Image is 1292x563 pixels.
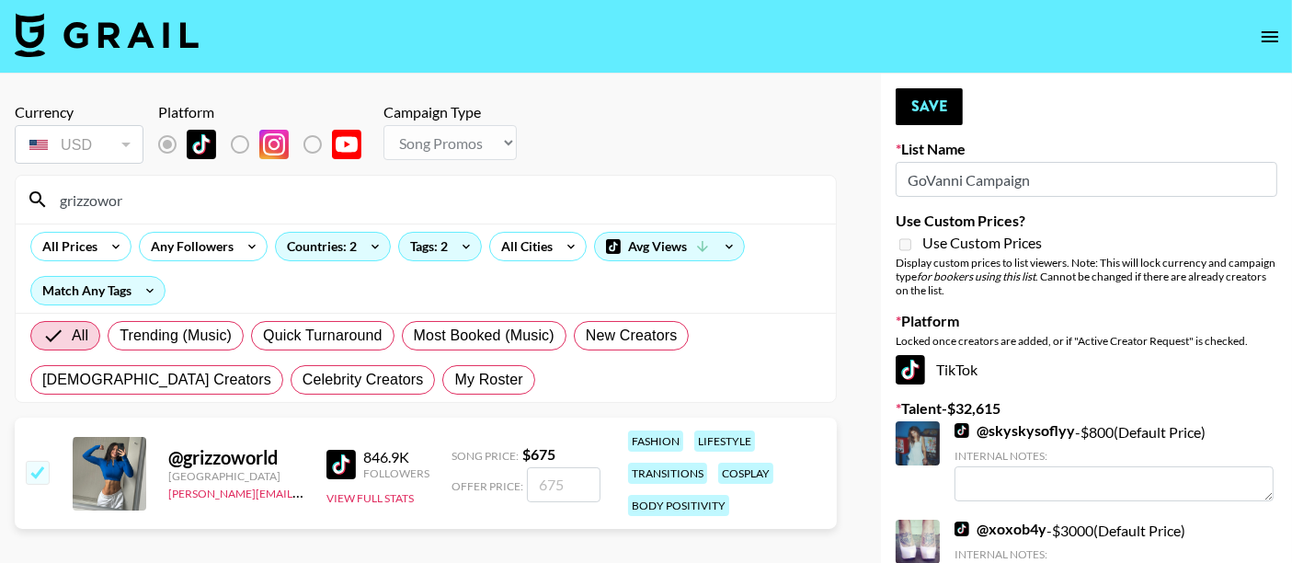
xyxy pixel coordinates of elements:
[42,369,271,391] span: [DEMOGRAPHIC_DATA] Creators
[527,467,600,502] input: 675
[399,233,481,260] div: Tags: 2
[15,13,199,57] img: Grail Talent
[955,449,1274,463] div: Internal Notes:
[490,233,556,260] div: All Cities
[452,479,523,493] span: Offer Price:
[15,121,143,167] div: Remove selected talent to change your currency
[922,234,1042,252] span: Use Custom Prices
[694,431,755,452] div: lifestyle
[168,469,304,483] div: [GEOGRAPHIC_DATA]
[896,140,1277,158] label: List Name
[452,449,519,463] span: Song Price:
[168,446,304,469] div: @ grizzoworld
[72,325,88,347] span: All
[140,233,237,260] div: Any Followers
[955,423,969,438] img: TikTok
[896,212,1277,230] label: Use Custom Prices?
[31,277,165,304] div: Match Any Tags
[522,445,555,463] strong: $ 675
[276,233,390,260] div: Countries: 2
[454,369,522,391] span: My Roster
[326,491,414,505] button: View Full Stats
[896,312,1277,330] label: Platform
[896,355,925,385] img: TikTok
[363,466,429,480] div: Followers
[955,421,1075,440] a: @skyskysoflyy
[955,421,1274,501] div: - $ 800 (Default Price)
[303,369,424,391] span: Celebrity Creators
[326,450,356,479] img: TikTok
[1252,18,1288,55] button: open drawer
[31,233,101,260] div: All Prices
[158,103,376,121] div: Platform
[120,325,232,347] span: Trending (Music)
[628,495,729,516] div: body positivity
[18,129,140,161] div: USD
[955,547,1274,561] div: Internal Notes:
[332,130,361,159] img: YouTube
[259,130,289,159] img: Instagram
[896,399,1277,418] label: Talent - $ 32,615
[718,463,773,484] div: cosplay
[363,448,429,466] div: 846.9K
[955,520,1046,538] a: @xoxob4y
[49,185,825,214] input: Search by User Name
[917,270,1035,283] em: for bookers using this list
[628,463,707,484] div: transitions
[586,325,678,347] span: New Creators
[955,522,969,536] img: TikTok
[414,325,555,347] span: Most Booked (Music)
[896,355,1277,385] div: TikTok
[896,334,1277,348] div: Locked once creators are added, or if "Active Creator Request" is checked.
[158,125,376,164] div: List locked to TikTok.
[187,130,216,159] img: TikTok
[263,325,383,347] span: Quick Turnaround
[15,103,143,121] div: Currency
[896,88,963,125] button: Save
[168,483,440,500] a: [PERSON_NAME][EMAIL_ADDRESS][DOMAIN_NAME]
[595,233,744,260] div: Avg Views
[628,431,683,452] div: fashion
[383,103,517,121] div: Campaign Type
[896,256,1277,297] div: Display custom prices to list viewers. Note: This will lock currency and campaign type . Cannot b...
